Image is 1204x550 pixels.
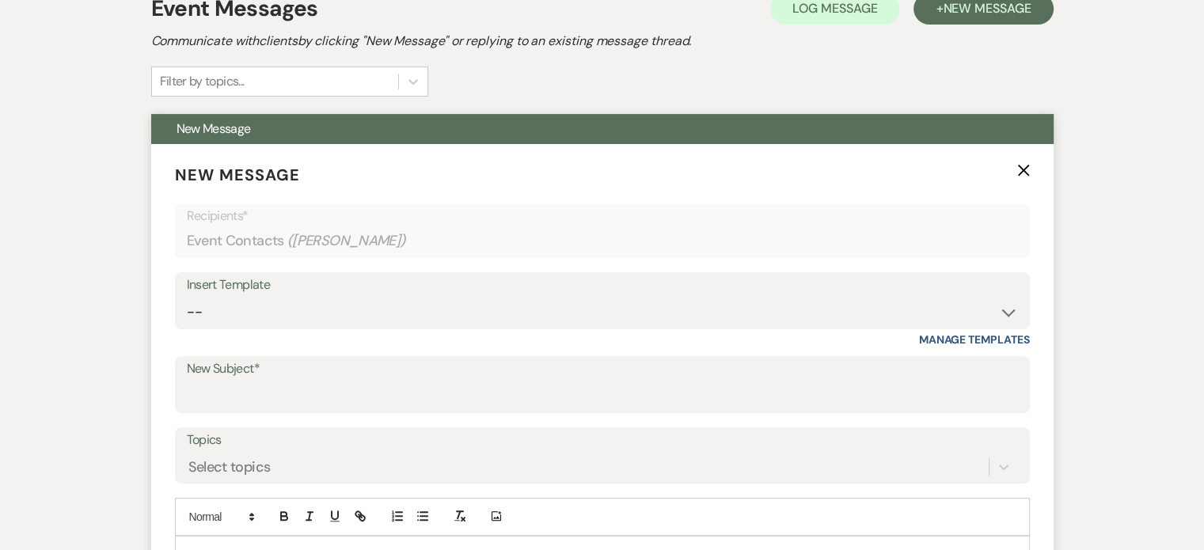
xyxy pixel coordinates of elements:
[919,332,1030,347] a: Manage Templates
[187,429,1018,452] label: Topics
[187,226,1018,256] div: Event Contacts
[160,72,245,91] div: Filter by topics...
[177,120,251,137] span: New Message
[188,456,271,477] div: Select topics
[151,32,1054,51] h2: Communicate with clients by clicking "New Message" or replying to an existing message thread.
[187,206,1018,226] p: Recipients*
[175,165,300,185] span: New Message
[187,358,1018,381] label: New Subject*
[187,274,1018,297] div: Insert Template
[287,230,406,252] span: ( [PERSON_NAME] )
